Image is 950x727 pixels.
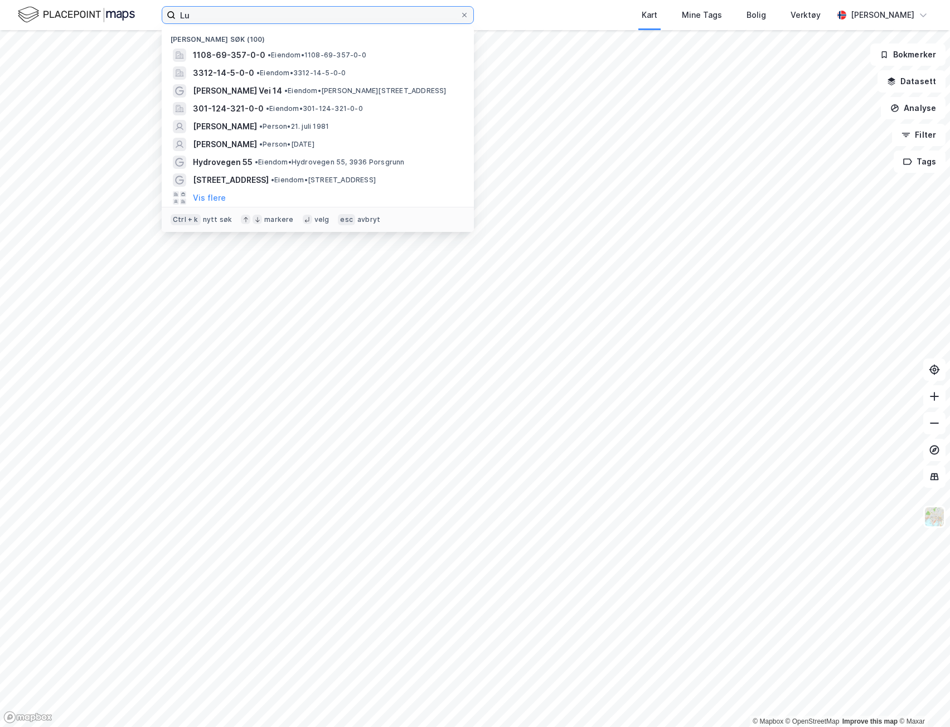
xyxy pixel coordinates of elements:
[255,158,258,166] span: •
[193,66,254,80] span: 3312-14-5-0-0
[259,122,329,131] span: Person • 21. juli 1981
[870,43,946,66] button: Bokmerker
[259,122,263,130] span: •
[171,214,201,225] div: Ctrl + k
[256,69,346,77] span: Eiendom • 3312-14-5-0-0
[259,140,263,148] span: •
[259,140,314,149] span: Person • [DATE]
[255,158,405,167] span: Eiendom • Hydrovegen 55, 3936 Porsgrunn
[193,191,226,205] button: Vis flere
[842,718,898,725] a: Improve this map
[642,8,657,22] div: Kart
[851,8,914,22] div: [PERSON_NAME]
[193,49,265,62] span: 1108-69-357-0-0
[894,673,950,727] div: Kontrollprogram for chat
[203,215,232,224] div: nytt søk
[268,51,366,60] span: Eiendom • 1108-69-357-0-0
[753,718,783,725] a: Mapbox
[193,138,257,151] span: [PERSON_NAME]
[193,84,282,98] span: [PERSON_NAME] Vei 14
[193,120,257,133] span: [PERSON_NAME]
[271,176,376,185] span: Eiendom • [STREET_ADDRESS]
[314,215,329,224] div: velg
[18,5,135,25] img: logo.f888ab2527a4732fd821a326f86c7f29.svg
[268,51,271,59] span: •
[924,506,945,527] img: Z
[878,70,946,93] button: Datasett
[357,215,380,224] div: avbryt
[791,8,821,22] div: Verktøy
[193,102,264,115] span: 301-124-321-0-0
[256,69,260,77] span: •
[193,173,269,187] span: [STREET_ADDRESS]
[162,26,474,46] div: [PERSON_NAME] søk (100)
[176,7,460,23] input: Søk på adresse, matrikkel, gårdeiere, leietakere eller personer
[682,8,722,22] div: Mine Tags
[786,718,840,725] a: OpenStreetMap
[284,86,447,95] span: Eiendom • [PERSON_NAME][STREET_ADDRESS]
[284,86,288,95] span: •
[264,215,293,224] div: markere
[894,673,950,727] iframe: Chat Widget
[747,8,766,22] div: Bolig
[3,711,52,724] a: Mapbox homepage
[892,124,946,146] button: Filter
[266,104,363,113] span: Eiendom • 301-124-321-0-0
[266,104,269,113] span: •
[881,97,946,119] button: Analyse
[193,156,253,169] span: Hydrovegen 55
[271,176,274,184] span: •
[894,151,946,173] button: Tags
[338,214,355,225] div: esc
